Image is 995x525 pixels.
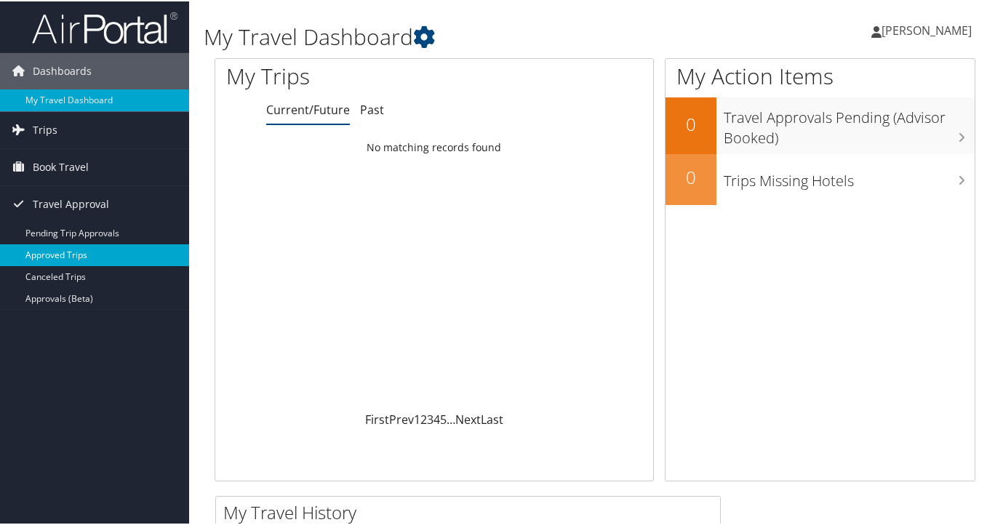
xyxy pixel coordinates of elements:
[223,499,720,524] h2: My Travel History
[666,60,975,90] h1: My Action Items
[365,410,389,426] a: First
[666,111,716,135] h2: 0
[481,410,503,426] a: Last
[433,410,440,426] a: 4
[215,133,653,159] td: No matching records found
[33,52,92,88] span: Dashboards
[724,162,975,190] h3: Trips Missing Hotels
[33,185,109,221] span: Travel Approval
[32,9,177,44] img: airportal-logo.png
[360,100,384,116] a: Past
[420,410,427,426] a: 2
[226,60,460,90] h1: My Trips
[33,111,57,147] span: Trips
[389,410,414,426] a: Prev
[666,153,975,204] a: 0Trips Missing Hotels
[427,410,433,426] a: 3
[882,21,972,37] span: [PERSON_NAME]
[724,99,975,147] h3: Travel Approvals Pending (Advisor Booked)
[204,20,725,51] h1: My Travel Dashboard
[266,100,350,116] a: Current/Future
[455,410,481,426] a: Next
[440,410,447,426] a: 5
[666,164,716,188] h2: 0
[871,7,986,51] a: [PERSON_NAME]
[414,410,420,426] a: 1
[447,410,455,426] span: …
[666,96,975,152] a: 0Travel Approvals Pending (Advisor Booked)
[33,148,89,184] span: Book Travel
